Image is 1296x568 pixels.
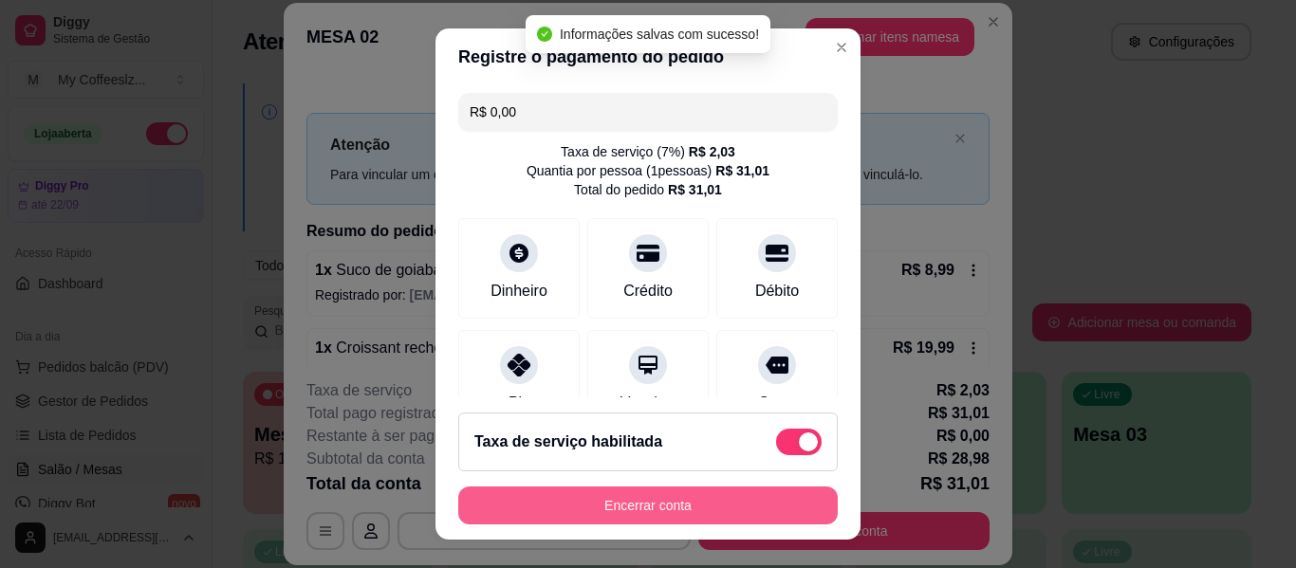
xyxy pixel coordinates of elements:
[758,392,796,414] div: Outro
[561,142,735,161] div: Taxa de serviço ( 7 %)
[623,280,673,302] div: Crédito
[715,161,769,180] div: R$ 31,01
[668,180,722,199] div: R$ 31,01
[527,161,769,180] div: Quantia por pessoa ( 1 pessoas)
[474,431,662,453] h2: Taxa de serviço habilitada
[755,280,799,302] div: Débito
[458,486,838,524] button: Encerrar conta
[689,142,735,161] div: R$ 2,03
[491,280,547,302] div: Dinheiro
[574,180,722,199] div: Total do pedido
[509,392,529,414] div: Pix
[560,27,759,42] span: Informações salvas com sucesso!
[537,27,552,42] span: check-circle
[435,28,861,85] header: Registre o pagamento do pedido
[470,93,826,131] input: Ex.: hambúrguer de cordeiro
[826,32,857,63] button: Close
[620,392,676,414] div: Voucher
